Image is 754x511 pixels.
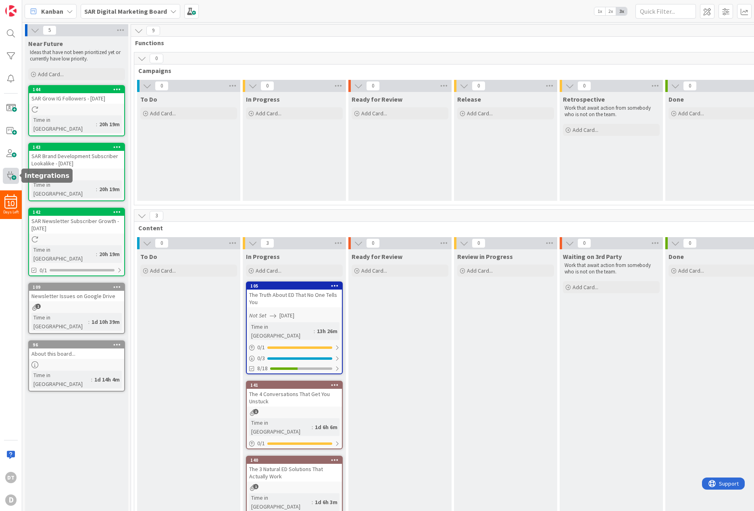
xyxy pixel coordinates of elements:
[472,81,485,91] span: 0
[247,464,342,482] div: The 3 Natural ED Solutions That Actually Work
[247,282,342,290] div: 105
[352,95,402,103] span: Ready for Review
[33,209,124,215] div: 142
[97,120,122,129] div: 20h 19m
[678,267,704,274] span: Add Card...
[250,283,342,289] div: 105
[312,423,313,432] span: :
[457,95,481,103] span: Release
[564,104,652,118] span: Work that await action from somebody who is not on the team.
[605,7,616,15] span: 2x
[28,208,125,276] a: 142SAR Newsletter Subscriber Growth - [DATE]Time in [GEOGRAPHIC_DATA]:20h 19m0/1
[249,418,312,436] div: Time in [GEOGRAPHIC_DATA]
[260,81,274,91] span: 0
[472,238,485,248] span: 0
[29,144,124,169] div: 143SAR Brand Development Subscriber Lookalike - [DATE]
[29,284,124,301] div: 109Newsletter Issues on Google Drive
[247,382,342,407] div: 141The 4 Conversations That Get You Unstuck
[257,364,268,373] span: 8/18
[140,95,157,103] span: To Do
[96,250,97,259] span: :
[250,457,342,463] div: 140
[29,93,124,104] div: SAR Grow IG Followers - [DATE]
[247,457,342,464] div: 140
[29,151,124,169] div: SAR Brand Development Subscriber Lookalike - [DATE]
[563,95,605,103] span: Retrospective
[312,498,313,507] span: :
[352,252,402,261] span: Ready for Review
[155,81,169,91] span: 0
[28,340,125,392] a: 96About this board...Time in [GEOGRAPHIC_DATA]:1d 14h 4m
[25,172,69,179] h5: Integrations
[41,6,63,16] span: Kanban
[246,95,280,103] span: In Progress
[313,423,340,432] div: 1d 6h 6m
[247,457,342,482] div: 140The 3 Natural ED Solutions That Actually Work
[40,266,47,275] span: 0/1
[31,180,96,198] div: Time in [GEOGRAPHIC_DATA]
[279,311,294,320] span: [DATE]
[8,201,15,206] span: 10
[467,267,493,274] span: Add Card...
[31,245,96,263] div: Time in [GEOGRAPHIC_DATA]
[247,290,342,307] div: The Truth About ED That No One Tells You
[257,354,265,363] span: 0 / 3
[573,126,598,133] span: Add Card...
[31,313,88,331] div: Time in [GEOGRAPHIC_DATA]
[84,7,167,15] b: SAR Digital Marketing Board
[96,120,97,129] span: :
[33,87,124,92] div: 144
[678,110,704,117] span: Add Card...
[313,498,340,507] div: 1d 6h 3m
[29,341,124,359] div: 96About this board...
[5,472,17,483] div: DT
[91,375,92,384] span: :
[594,7,605,15] span: 1x
[249,312,267,319] i: Not Set
[146,26,160,35] span: 9
[247,282,342,307] div: 105The Truth About ED That No One Tells You
[43,25,56,35] span: 5
[29,284,124,291] div: 109
[97,250,122,259] div: 20h 19m
[683,81,697,91] span: 0
[150,110,176,117] span: Add Card...
[361,110,387,117] span: Add Card...
[247,342,342,352] div: 0/1
[260,238,274,248] span: 3
[249,322,314,340] div: Time in [GEOGRAPHIC_DATA]
[96,185,97,194] span: :
[33,284,124,290] div: 109
[250,382,342,388] div: 141
[35,304,41,309] span: 1
[457,252,513,261] span: Review in Progress
[253,484,258,489] span: 1
[247,389,342,407] div: The 4 Conversations That Get You Unstuck
[31,115,96,133] div: Time in [GEOGRAPHIC_DATA]
[467,110,493,117] span: Add Card...
[140,252,157,261] span: To Do
[90,317,122,326] div: 1d 10h 39m
[17,1,37,11] span: Support
[669,95,684,103] span: Done
[577,238,591,248] span: 0
[33,144,124,150] div: 143
[669,252,684,261] span: Done
[361,267,387,274] span: Add Card...
[33,342,124,348] div: 96
[366,238,380,248] span: 0
[247,353,342,363] div: 0/3
[246,252,280,261] span: In Progress
[29,86,124,93] div: 144
[249,493,312,511] div: Time in [GEOGRAPHIC_DATA]
[246,381,343,449] a: 141The 4 Conversations That Get You UnstuckTime in [GEOGRAPHIC_DATA]:1d 6h 6m0/1
[564,262,652,275] span: Work that await action from somebody who is not on the team.
[150,267,176,274] span: Add Card...
[256,267,281,274] span: Add Card...
[315,327,340,336] div: 13h 26m
[150,211,163,221] span: 3
[29,144,124,151] div: 143
[563,252,622,261] span: Waiting on 3rd Party
[29,209,124,216] div: 142
[38,71,64,78] span: Add Card...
